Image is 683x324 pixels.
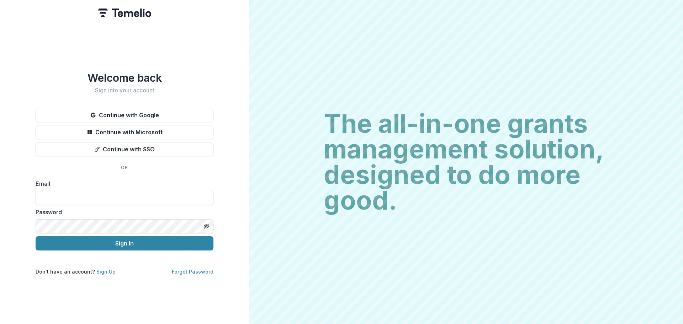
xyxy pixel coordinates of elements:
button: Continue with Google [36,108,213,122]
img: Temelio [98,9,151,17]
label: Email [36,179,209,188]
button: Toggle password visibility [201,221,212,232]
a: Forgot Password [172,269,213,275]
label: Password [36,208,209,216]
button: Continue with SSO [36,142,213,156]
a: Sign Up [96,269,116,275]
h2: Sign into your account [36,87,213,94]
button: Continue with Microsoft [36,125,213,139]
p: Don't have an account? [36,268,116,275]
button: Sign In [36,236,213,250]
h1: Welcome back [36,71,213,84]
